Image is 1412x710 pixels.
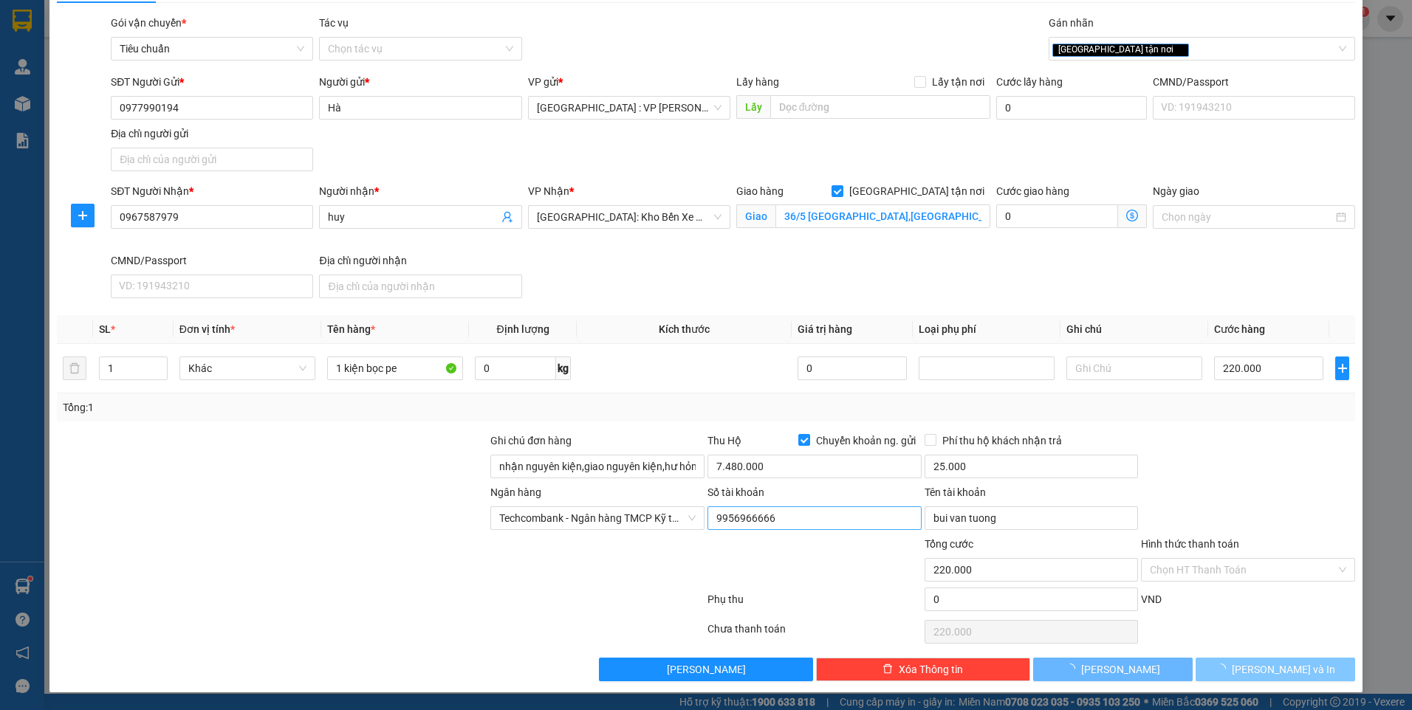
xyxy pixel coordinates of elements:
span: [PERSON_NAME] [1081,661,1160,678]
span: Tổng cước [925,538,973,550]
div: Người nhận [319,183,521,199]
span: Khác [188,357,306,379]
button: plus [71,204,95,227]
span: Giao [736,204,775,228]
div: CMND/Passport [1153,74,1355,90]
span: [PERSON_NAME] [667,661,746,678]
span: Tên hàng [327,323,375,335]
span: Thu Hộ [707,435,741,447]
span: plus [1336,362,1348,374]
span: Lấy hàng [736,76,779,88]
span: [PHONE_NUMBER] [6,32,112,58]
strong: PHIẾU DÁN LÊN HÀNG [104,7,298,27]
span: Cước hàng [1214,323,1265,335]
div: Địa chỉ người gửi [111,125,313,142]
span: Xóa Thông tin [899,661,963,678]
div: Địa chỉ người nhận [319,252,521,269]
div: Phụ thu [706,591,923,617]
span: Nha Trang: Kho Bến Xe Phía Nam [537,206,722,228]
label: Ngân hàng [490,486,541,498]
span: dollar-circle [1126,210,1138,221]
th: Ghi chú [1060,315,1208,344]
span: user-add [501,211,513,223]
span: Mã đơn: VPHM1108250018 [6,79,229,99]
span: Increase Value [151,357,167,368]
input: Cước lấy hàng [996,96,1147,120]
span: SL [99,323,111,335]
label: Ngày giao [1153,185,1199,197]
input: Số tài khoản [707,506,922,530]
div: Chưa thanh toán [706,621,923,647]
span: Chuyển khoản ng. gửi [810,432,922,449]
input: Ghi chú đơn hàng [490,455,705,478]
input: Dọc đường [770,95,991,119]
span: Lấy [736,95,770,119]
span: CÔNG TY TNHH CHUYỂN PHÁT NHANH BẢO AN [117,32,295,58]
button: [PERSON_NAME] [599,658,813,681]
span: [GEOGRAPHIC_DATA] tận nơi [843,183,990,199]
input: VD: Bàn, Ghế [327,356,463,380]
div: SĐT Người Nhận [111,183,313,199]
span: Phí thu hộ khách nhận trả [936,432,1068,449]
label: Số tài khoản [707,486,764,498]
span: VP Nhận [528,185,569,197]
button: deleteXóa Thông tin [816,658,1030,681]
span: loading [1065,664,1081,674]
input: Ghi Chú [1066,356,1202,380]
span: Đơn vị tính [179,323,235,335]
div: CMND/Passport [111,252,313,269]
span: up [155,359,164,368]
input: 0 [798,356,907,380]
button: delete [63,356,86,380]
span: close [1176,46,1183,53]
label: Cước lấy hàng [996,76,1063,88]
input: Cước giao hàng [996,204,1118,228]
label: Cước giao hàng [996,185,1069,197]
input: Địa chỉ của người gửi [111,148,313,171]
span: Giá trị hàng [798,323,852,335]
label: Tác vụ [319,17,349,29]
input: Tên tài khoản [925,506,1139,530]
div: SĐT Người Gửi [111,74,313,90]
span: Kích thước [659,323,710,335]
span: kg [556,356,571,380]
span: plus [72,210,94,221]
label: Tên tài khoản [925,486,986,498]
span: VND [1141,593,1162,605]
span: Giao hàng [736,185,784,197]
label: Ghi chú đơn hàng [490,435,572,447]
span: Lấy tận nơi [926,74,990,90]
strong: CSKH: [41,32,78,44]
span: down [155,370,164,379]
input: Ngày giao [1162,209,1333,225]
span: Tiêu chuẩn [120,38,304,60]
span: 15:45:21 [DATE] [6,102,92,114]
div: Tổng: 1 [63,399,545,416]
span: Định lượng [497,323,549,335]
span: delete [882,664,893,675]
span: Hà Nội : VP Hoàng Mai [537,97,722,119]
div: Người gửi [319,74,521,90]
span: Techcombank - Ngân hàng TMCP Kỹ thương Việt Nam [499,507,696,529]
input: Địa chỉ của người nhận [319,275,521,298]
label: Gán nhãn [1049,17,1094,29]
label: Hình thức thanh toán [1141,538,1239,550]
button: [PERSON_NAME] [1033,658,1193,681]
input: Giao tận nơi [775,204,991,228]
th: Loại phụ phí [913,315,1060,344]
span: Gói vận chuyển [111,17,186,29]
span: Decrease Value [151,368,167,379]
button: plus [1335,356,1349,380]
span: loading [1216,664,1232,674]
span: [PERSON_NAME] và In [1232,661,1335,678]
button: [PERSON_NAME] và In [1196,658,1355,681]
span: [GEOGRAPHIC_DATA] tận nơi [1052,44,1189,57]
div: VP gửi [528,74,730,90]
